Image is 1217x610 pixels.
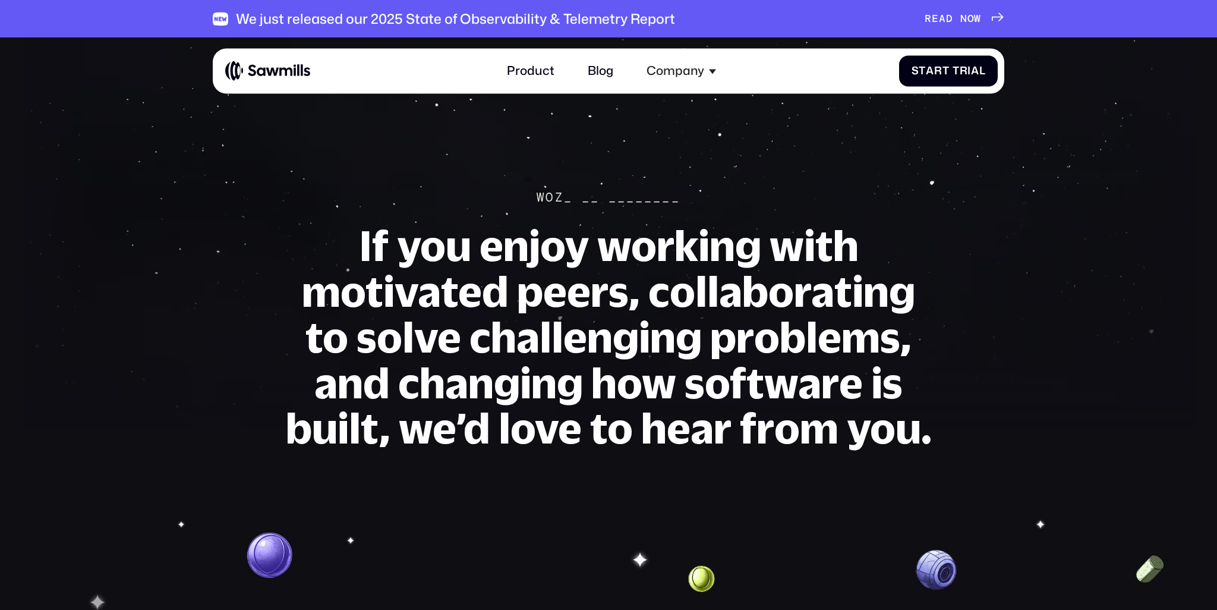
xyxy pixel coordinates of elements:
[942,65,950,78] span: t
[647,64,704,78] div: Company
[953,65,960,78] span: T
[925,12,1004,26] a: READNOW
[939,12,946,26] span: A
[537,190,680,205] div: Woz_ __ ________
[932,12,939,26] span: E
[967,65,971,78] span: i
[236,11,675,27] div: We just released our 2025 State of Observability & Telemetry Report
[926,65,934,78] span: a
[285,223,932,451] h1: If you enjoy working with motivated peers, collaborating to solve challenging problems, and chang...
[971,65,979,78] span: a
[934,65,942,78] span: r
[960,12,967,26] span: N
[638,55,726,87] div: Company
[919,65,926,78] span: t
[946,12,953,26] span: D
[899,55,998,86] a: StartTrial
[974,12,981,26] span: W
[497,55,563,87] a: Product
[925,12,932,26] span: R
[912,65,919,78] span: S
[579,55,623,87] a: Blog
[979,65,986,78] span: l
[960,65,968,78] span: r
[967,12,975,26] span: O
